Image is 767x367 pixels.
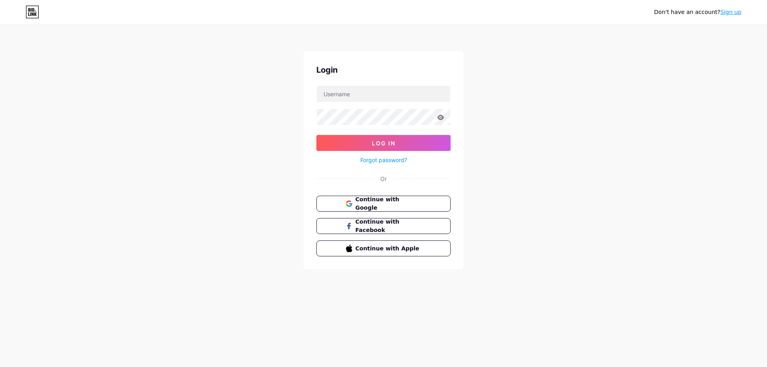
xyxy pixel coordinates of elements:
[720,9,741,15] a: Sign up
[316,218,451,234] button: Continue with Facebook
[316,196,451,212] button: Continue with Google
[316,64,451,76] div: Login
[316,240,451,256] button: Continue with Apple
[654,8,741,16] div: Don't have an account?
[316,135,451,151] button: Log In
[372,140,395,147] span: Log In
[317,86,450,102] input: Username
[356,218,421,234] span: Continue with Facebook
[360,156,407,164] a: Forgot password?
[380,175,387,183] div: Or
[356,244,421,253] span: Continue with Apple
[356,195,421,212] span: Continue with Google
